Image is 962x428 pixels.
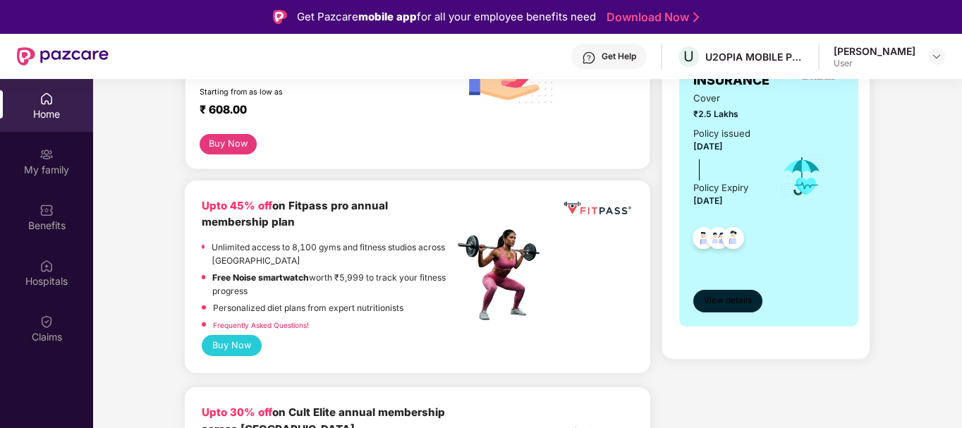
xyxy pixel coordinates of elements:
[931,51,942,62] img: svg+xml;base64,PHN2ZyBpZD0iRHJvcGRvd24tMzJ4MzIiIHhtbG5zPSJodHRwOi8vd3d3LnczLm9yZy8yMDAwL3N2ZyIgd2...
[683,48,694,65] span: U
[297,8,596,25] div: Get Pazcare for all your employee benefits need
[607,10,695,25] a: Download Now
[686,223,721,257] img: svg+xml;base64,PHN2ZyB4bWxucz0iaHR0cDovL3d3dy53My5vcmcvMjAwMC9zdmciIHdpZHRoPSI0OC45NDMiIGhlaWdodD...
[39,259,54,273] img: svg+xml;base64,PHN2ZyBpZD0iSG9zcGl0YWxzIiB4bWxucz0iaHR0cDovL3d3dy53My5vcmcvMjAwMC9zdmciIHdpZHRoPS...
[200,134,257,154] button: Buy Now
[602,51,636,62] div: Get Help
[693,10,699,25] img: Stroke
[212,272,309,283] strong: Free Noise smartwatch
[17,47,109,66] img: New Pazcare Logo
[200,87,394,97] div: Starting from as low as
[561,197,633,220] img: fppp.png
[779,153,825,200] img: icon
[693,290,762,312] button: View details
[202,335,262,356] button: Buy Now
[200,103,440,120] div: ₹ 608.00
[213,321,309,329] a: Frequently Asked Questions!
[693,181,748,195] div: Policy Expiry
[39,203,54,217] img: svg+xml;base64,PHN2ZyBpZD0iQmVuZWZpdHMiIHhtbG5zPSJodHRwOi8vd3d3LnczLm9yZy8yMDAwL3N2ZyIgd2lkdGg9Ij...
[273,10,287,24] img: Logo
[701,223,736,257] img: svg+xml;base64,PHN2ZyB4bWxucz0iaHR0cDovL3d3dy53My5vcmcvMjAwMC9zdmciIHdpZHRoPSI0OC45MTUiIGhlaWdodD...
[212,271,453,298] p: worth ₹5,999 to track your fitness progress
[693,107,760,121] span: ₹2.5 Lakhs
[834,44,915,58] div: [PERSON_NAME]
[693,141,723,152] span: [DATE]
[212,240,453,267] p: Unlimited access to 8,100 gyms and fitness studios across [GEOGRAPHIC_DATA]
[39,92,54,106] img: svg+xml;base64,PHN2ZyBpZD0iSG9tZSIgeG1sbnM9Imh0dHA6Ly93d3cudzMub3JnLzIwMDAvc3ZnIiB3aWR0aD0iMjAiIG...
[358,10,417,23] strong: mobile app
[705,50,804,63] div: U2OPIA MOBILE PRIVATE LIMITED
[202,199,388,229] b: on Fitpass pro annual membership plan
[716,223,750,257] img: svg+xml;base64,PHN2ZyB4bWxucz0iaHR0cDovL3d3dy53My5vcmcvMjAwMC9zdmciIHdpZHRoPSI0OC45NDMiIGhlaWdodD...
[39,314,54,329] img: svg+xml;base64,PHN2ZyBpZD0iQ2xhaW0iIHhtbG5zPSJodHRwOi8vd3d3LnczLm9yZy8yMDAwL3N2ZyIgd2lkdGg9IjIwIi...
[693,195,723,206] span: [DATE]
[704,294,752,307] span: View details
[213,301,403,314] p: Personalized diet plans from expert nutritionists
[693,126,750,141] div: Policy issued
[39,147,54,161] img: svg+xml;base64,PHN2ZyB3aWR0aD0iMjAiIGhlaWdodD0iMjAiIHZpZXdCb3g9IjAgMCAyMCAyMCIgZmlsbD0ibm9uZSIgeG...
[834,58,915,69] div: User
[202,199,272,212] b: Upto 45% off
[453,226,552,324] img: fpp.png
[582,51,596,65] img: svg+xml;base64,PHN2ZyBpZD0iSGVscC0zMngzMiIgeG1sbnM9Imh0dHA6Ly93d3cudzMub3JnLzIwMDAvc3ZnIiB3aWR0aD...
[693,91,760,106] span: Cover
[202,405,272,419] b: Upto 30% off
